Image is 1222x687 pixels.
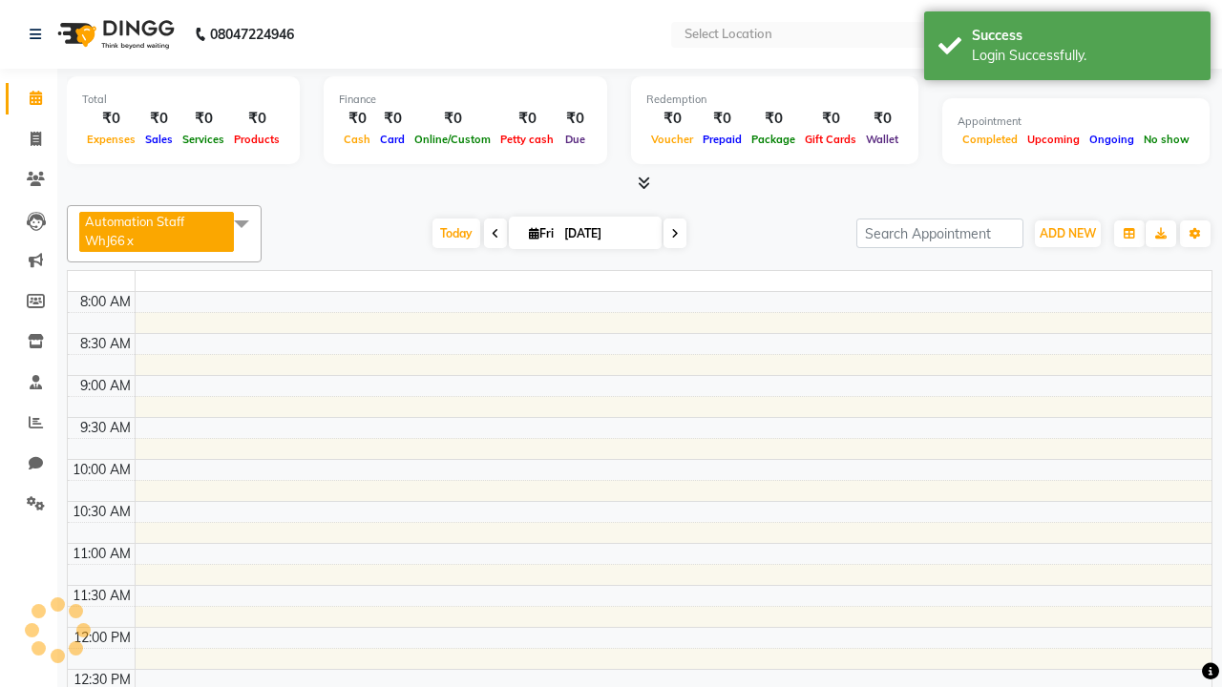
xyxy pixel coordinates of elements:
img: logo [49,8,179,61]
div: Appointment [958,114,1194,130]
span: Package [747,133,800,146]
input: Search Appointment [856,219,1023,248]
span: Gift Cards [800,133,861,146]
div: 8:00 AM [76,292,135,312]
a: x [125,233,134,248]
span: No show [1139,133,1194,146]
div: ₹0 [495,108,558,130]
div: 10:00 AM [69,460,135,480]
span: Sales [140,133,178,146]
div: Login Successfully. [972,46,1196,66]
div: ₹0 [410,108,495,130]
span: Completed [958,133,1022,146]
div: Select Location [685,25,772,44]
div: 11:30 AM [69,586,135,606]
span: Services [178,133,229,146]
div: 9:30 AM [76,418,135,438]
div: 11:00 AM [69,544,135,564]
span: Voucher [646,133,698,146]
div: ₹0 [140,108,178,130]
div: Finance [339,92,592,108]
span: Today [432,219,480,248]
span: Products [229,133,284,146]
span: Wallet [861,133,903,146]
div: ₹0 [747,108,800,130]
span: Upcoming [1022,133,1085,146]
div: ₹0 [861,108,903,130]
div: ₹0 [375,108,410,130]
div: ₹0 [82,108,140,130]
span: Automation Staff WhJ66 [85,214,184,248]
div: 8:30 AM [76,334,135,354]
span: Card [375,133,410,146]
div: ₹0 [339,108,375,130]
div: Success [972,26,1196,46]
span: Expenses [82,133,140,146]
div: Redemption [646,92,903,108]
div: ₹0 [698,108,747,130]
span: Petty cash [495,133,558,146]
div: 9:00 AM [76,376,135,396]
b: 08047224946 [210,8,294,61]
span: Cash [339,133,375,146]
div: 10:30 AM [69,502,135,522]
div: 12:00 PM [70,628,135,648]
button: ADD NEW [1035,220,1101,247]
span: Fri [524,226,558,240]
div: ₹0 [229,108,284,130]
span: Prepaid [698,133,747,146]
span: ADD NEW [1040,226,1096,240]
div: ₹0 [646,108,698,130]
div: Total [82,92,284,108]
span: Ongoing [1085,133,1139,146]
div: ₹0 [800,108,861,130]
div: ₹0 [558,108,592,130]
span: Due [560,133,590,146]
div: ₹0 [178,108,229,130]
span: Online/Custom [410,133,495,146]
input: 2025-10-03 [558,219,654,248]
